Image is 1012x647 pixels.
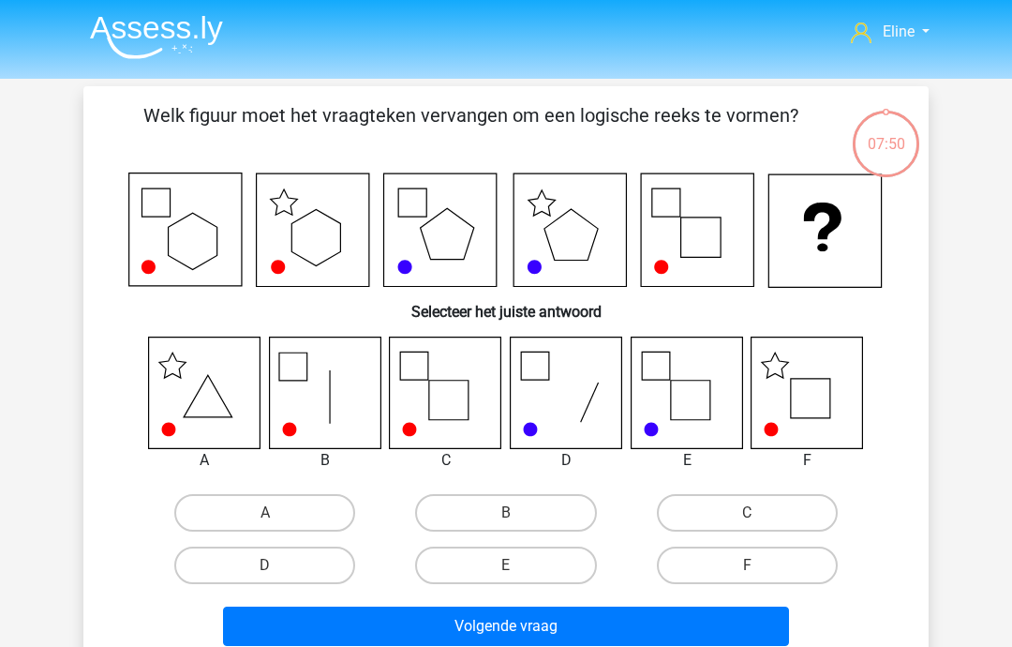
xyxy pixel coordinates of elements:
[657,547,838,584] label: F
[843,21,937,43] a: Eline
[737,449,878,472] div: F
[113,288,899,321] h6: Selecteer het juiste antwoord
[883,23,915,40] span: Eline
[415,494,596,532] label: B
[134,449,275,472] div: A
[496,449,637,472] div: D
[90,15,223,59] img: Assessly
[255,449,396,472] div: B
[851,109,921,156] div: 07:50
[657,494,838,532] label: C
[375,449,516,472] div: C
[174,547,355,584] label: D
[223,607,790,646] button: Volgende vraag
[113,101,828,158] p: Welk figuur moet het vraagteken vervangen om een logische reeks te vormen?
[174,494,355,532] label: A
[415,547,596,584] label: E
[617,449,758,472] div: E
